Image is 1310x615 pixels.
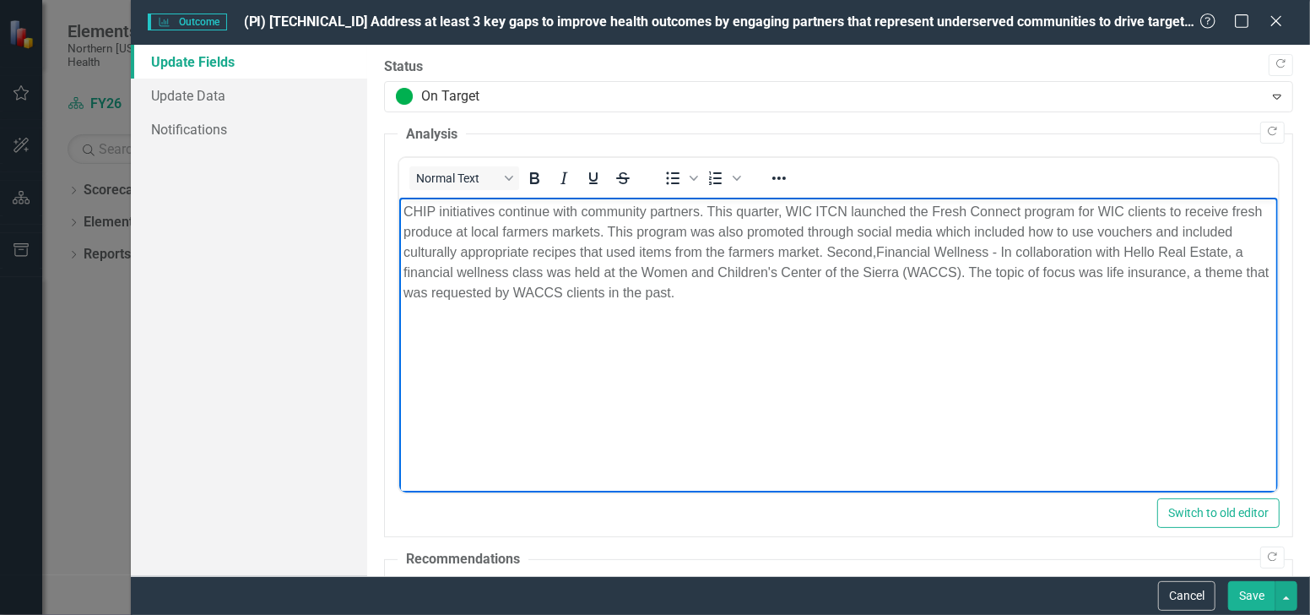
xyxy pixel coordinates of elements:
[609,166,637,190] button: Strikethrough
[1157,498,1280,528] button: Switch to old editor
[409,166,519,190] button: Block Normal Text
[520,166,549,190] button: Bold
[131,79,366,112] a: Update Data
[1158,581,1215,611] button: Cancel
[131,45,366,79] a: Update Fields
[658,166,701,190] div: Bullet list
[148,14,226,30] span: Outcome
[1228,581,1275,611] button: Save
[579,166,608,190] button: Underline
[701,166,744,190] div: Numbered list
[416,171,499,185] span: Normal Text
[398,125,466,144] legend: Analysis
[549,166,578,190] button: Italic
[765,166,793,190] button: Reveal or hide additional toolbar items
[384,57,1293,77] label: Status
[244,14,1296,30] span: (PI) [TECHNICAL_ID] Address at least 3 key gaps to improve health outcomes by engaging partners t...
[399,198,1278,493] iframe: Rich Text Area
[131,112,366,146] a: Notifications
[398,550,528,569] legend: Recommendations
